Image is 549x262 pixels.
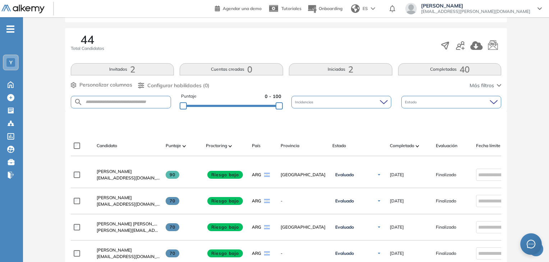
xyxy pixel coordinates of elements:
span: Evaluado [335,224,354,230]
img: arrow [371,7,375,10]
span: 90 [166,171,180,179]
img: ARG [264,225,270,229]
span: [DATE] [390,198,404,204]
img: [missing "en.ARROW_ALT" translation] [416,145,419,147]
span: message [527,240,535,248]
span: Personalizar columnas [79,81,132,89]
button: Invitados2 [71,63,174,75]
span: Evaluación [436,142,457,149]
span: Incidencias [295,99,315,105]
span: Y [9,60,13,65]
span: Evaluado [335,198,354,204]
span: Más filtros [470,82,494,89]
span: [EMAIL_ADDRESS][DOMAIN_NAME] [97,175,160,181]
img: Ícono de flecha [377,173,381,177]
span: 70 [166,223,180,231]
img: Logo [1,5,45,14]
button: Más filtros [470,82,501,89]
img: [missing "en.ARROW_ALT" translation] [183,145,186,147]
img: [missing "en.ARROW_ALT" translation] [229,145,232,147]
img: ARG [264,251,270,256]
span: Finalizado [436,198,456,204]
span: 0 - 100 [265,93,281,100]
div: Estado [401,96,501,108]
span: Estado [332,142,346,149]
span: Finalizado [436,250,456,257]
span: - [281,198,327,204]
a: [PERSON_NAME] [PERSON_NAME] [97,221,160,227]
span: [PERSON_NAME] [97,195,132,200]
button: Configurar habilidades (0) [138,82,209,89]
span: Onboarding [319,6,342,11]
button: Iniciadas2 [289,63,392,75]
img: Ícono de flecha [377,251,381,256]
a: [PERSON_NAME] [97,168,160,175]
span: [PERSON_NAME] [97,169,132,174]
span: País [252,142,260,149]
span: [GEOGRAPHIC_DATA] [281,224,327,230]
img: ARG [264,199,270,203]
span: Configurar habilidades (0) [147,82,209,89]
span: [PERSON_NAME] [97,247,132,253]
span: ARG [252,172,261,178]
button: Cuentas creadas0 [180,63,283,75]
span: Proctoring [206,142,227,149]
span: Riesgo bajo [207,249,243,257]
span: ARG [252,250,261,257]
span: Puntaje [181,93,197,100]
span: Finalizado [436,224,456,230]
span: [EMAIL_ADDRESS][PERSON_NAME][DOMAIN_NAME] [421,9,530,14]
span: [EMAIL_ADDRESS][DOMAIN_NAME] [97,253,160,260]
img: ARG [264,173,270,177]
div: Incidencias [291,96,391,108]
img: world [351,4,360,13]
a: [PERSON_NAME] [97,247,160,253]
span: Candidato [97,142,117,149]
span: [DATE] [390,250,404,257]
span: Completado [390,142,414,149]
span: [DATE] [390,172,404,178]
span: [EMAIL_ADDRESS][DOMAIN_NAME] [97,201,160,207]
span: [GEOGRAPHIC_DATA] [281,172,327,178]
span: [PERSON_NAME] [PERSON_NAME] [97,221,168,226]
span: [PERSON_NAME][EMAIL_ADDRESS][DOMAIN_NAME] [97,227,160,234]
span: Total Candidatos [71,45,104,52]
span: 70 [166,249,180,257]
button: Completadas40 [398,63,502,75]
span: ARG [252,224,261,230]
i: - [6,28,14,30]
span: Estado [405,99,418,105]
img: SEARCH_ALT [74,98,83,107]
span: [DATE] [390,224,404,230]
button: Personalizar columnas [71,81,132,89]
span: Evaluado [335,251,354,256]
span: Riesgo bajo [207,197,243,205]
span: Puntaje [166,142,181,149]
span: - [281,250,327,257]
span: Agendar una demo [223,6,262,11]
a: Agendar una demo [215,4,262,12]
span: 70 [166,197,180,205]
span: ARG [252,198,261,204]
span: Finalizado [436,172,456,178]
img: Ícono de flecha [377,225,381,229]
span: ES [363,5,368,12]
button: Onboarding [307,1,342,17]
span: Fecha límite [476,142,500,149]
a: [PERSON_NAME] [97,195,160,201]
img: Ícono de flecha [377,199,381,203]
span: Tutoriales [281,6,301,11]
span: 44 [80,34,94,45]
span: Provincia [281,142,299,149]
span: Evaluado [335,172,354,178]
span: Riesgo bajo [207,223,243,231]
span: Riesgo bajo [207,171,243,179]
span: [PERSON_NAME] [421,3,530,9]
